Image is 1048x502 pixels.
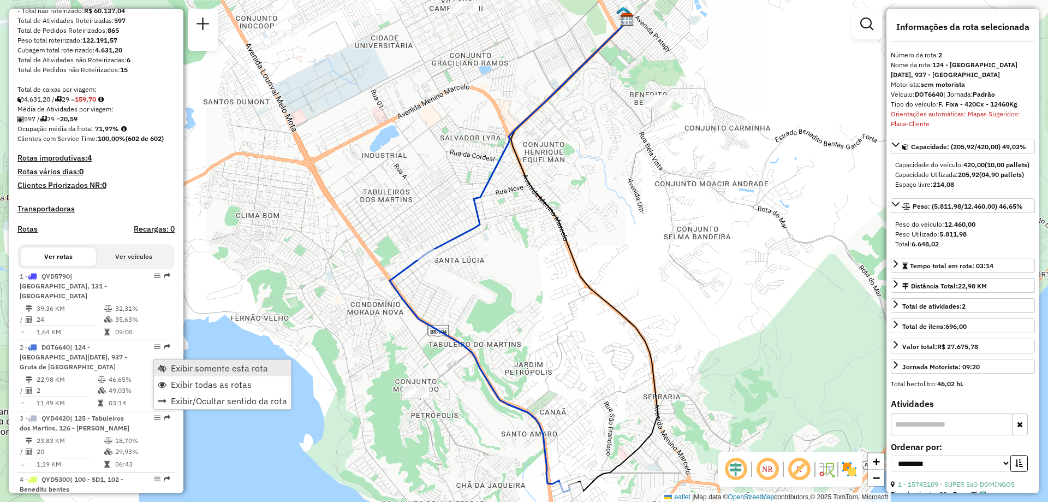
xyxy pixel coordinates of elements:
[20,385,25,396] td: /
[98,400,103,406] i: Tempo total em rota
[911,143,1026,151] span: Capacidade: (205,92/420,00) 49,03%
[17,134,98,143] span: Clientes com Service Time:
[26,376,32,383] i: Distância Total
[20,343,127,371] span: | 124 - [GEOGRAPHIC_DATA][DATE], 937 - Gruta de [GEOGRAPHIC_DATA]
[17,95,175,104] div: 4.631,20 / 29 =
[104,329,110,335] i: Tempo total em rota
[55,96,62,103] i: Total de rotas
[108,398,158,409] td: 03:14
[98,376,106,383] i: % de utilização do peso
[895,229,1031,239] div: Peso Utilizado:
[36,327,104,338] td: 1,64 KM
[108,26,119,34] strong: 865
[891,440,1035,453] label: Ordenar por:
[692,493,694,501] span: |
[902,302,966,310] span: Total de atividades:
[192,13,214,38] a: Nova sessão e pesquisa
[895,170,1031,180] div: Capacidade Utilizada:
[402,388,429,399] div: Atividade não roteirizada - BARROS COMERCIO LTDA
[26,305,32,312] i: Distância Total
[98,387,106,394] i: % de utilização da cubagem
[164,476,170,482] em: Rota exportada
[723,456,749,482] span: Ocultar deslocamento
[154,344,160,350] em: Opções
[902,342,978,352] div: Valor total:
[891,156,1035,194] div: Capacidade: (205,92/420,00) 49,03%
[154,360,291,376] li: Exibir somente esta rota
[962,302,966,310] strong: 2
[41,414,70,422] span: QYD4420
[36,435,104,446] td: 23,83 KM
[868,470,884,486] a: Zoom out
[915,90,943,98] strong: DOT6640
[20,414,129,432] span: | 125 - Tabuleiros dos Martins, 126 - [PERSON_NAME]
[20,272,107,300] span: 1 -
[98,96,104,103] i: Meta Caixas/viagem: 161,43 Diferença: -1,73
[902,362,980,372] div: Jornada Motorista: 09:20
[620,13,634,27] img: CDD Maceio
[26,448,32,455] i: Total de Atividades
[171,364,268,373] span: Exibir somente esta rota
[644,95,671,106] div: Atividade não roteirizada - BARROS COMERCIO LTDA
[856,13,878,35] a: Exibir filtros
[20,398,25,409] td: =
[36,303,104,314] td: 39,36 KM
[662,493,891,502] div: Map data © contributors,© 2025 TomTom, Microsoft
[26,438,32,444] i: Distância Total
[121,126,127,132] em: Média calculada utilizando a maior ocupação (%Peso ou %Cubagem) de cada rota da sessão. Rotas cro...
[17,167,175,176] h4: Rotas vários dias:
[17,116,24,122] i: Total de Atividades
[115,314,170,325] td: 35,63%
[96,247,171,266] button: Ver veículos
[1010,455,1028,472] button: Ordem crescente
[164,344,170,350] em: Rota exportada
[104,316,112,323] i: % de utilização da cubagem
[17,114,175,124] div: 597 / 29 =
[154,393,291,409] li: Exibir/Ocultar sentido da rota
[115,327,170,338] td: 09:05
[115,446,170,457] td: 29,93%
[20,343,127,371] span: 2 -
[895,180,1031,190] div: Espaço livre:
[891,258,1035,273] a: Tempo total em rota: 03:14
[841,460,858,478] img: Exibir/Ocultar setores
[102,180,106,190] strong: 0
[134,225,175,234] h4: Recargas: 0
[75,95,96,103] strong: 159,70
[108,385,158,396] td: 49,03%
[616,6,630,20] img: FAD CDD Maceio
[873,471,880,485] span: −
[20,459,25,470] td: =
[895,220,975,228] span: Peso do veículo:
[154,273,160,279] em: Opções
[164,273,170,279] em: Rota exportada
[36,459,104,470] td: 1,19 KM
[115,303,170,314] td: 32,31%
[104,305,112,312] i: % de utilização do peso
[26,387,32,394] i: Total de Atividades
[36,446,104,457] td: 20
[41,272,70,280] span: QYD5790
[36,398,97,409] td: 11,49 KM
[17,36,175,45] div: Peso total roteirizado:
[963,161,985,169] strong: 420,00
[104,438,112,444] i: % de utilização do peso
[115,459,170,470] td: 06:43
[20,475,123,493] span: | 100 - SD1, 102 - Benedito bentes
[40,116,47,122] i: Total de rotas
[17,225,38,234] h4: Rotas
[937,380,963,388] strong: 46,02 hL
[20,314,25,325] td: /
[891,379,1035,389] div: Total hectolitro:
[891,399,1035,409] h4: Atividades
[402,387,429,398] div: Atividade não roteirizada - BARROS COMERCIO LTDA
[17,85,175,95] div: Total de caixas por viagem:
[20,327,25,338] td: =
[891,90,1035,99] div: Veículo:
[891,318,1035,333] a: Total de itens:696,00
[17,153,175,163] h4: Rotas improdutivas:
[891,60,1035,80] div: Nome da rota:
[891,139,1035,153] a: Capacidade: (205,92/420,00) 49,03%
[41,475,70,483] span: QYD5300
[171,397,287,405] span: Exibir/Ocultar sentido da rota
